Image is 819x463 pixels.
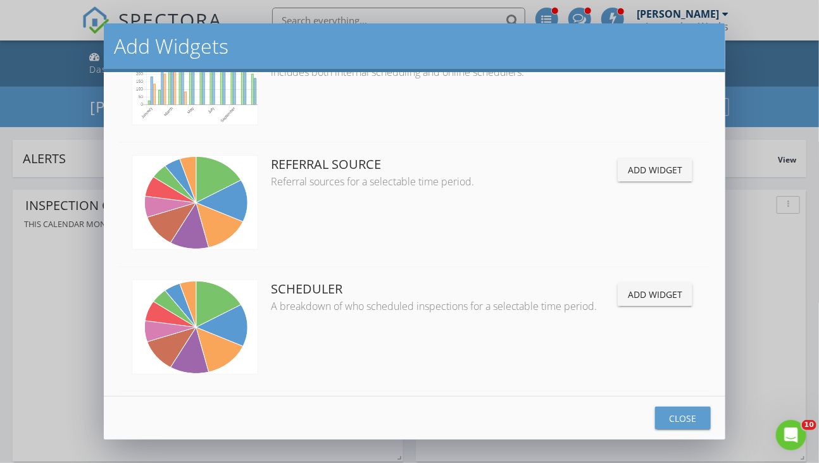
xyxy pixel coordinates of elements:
[802,420,816,430] span: 10
[132,30,258,125] img: tbar.png
[271,299,613,314] div: A breakdown of who scheduled inspections for a selectable time period.
[655,407,711,429] button: Close
[618,159,692,182] button: Add Widget
[271,174,613,189] div: Referral sources for a selectable time period.
[776,420,806,450] iframe: Intercom live chat
[271,155,613,174] div: Referral Source
[271,280,613,299] div: Scheduler
[132,155,258,250] img: pie.png
[132,280,258,374] img: pie.png
[114,34,716,59] h2: Add Widgets
[628,288,682,301] div: Add Widget
[665,412,701,425] div: Close
[628,163,682,176] div: Add Widget
[618,283,692,306] button: Add Widget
